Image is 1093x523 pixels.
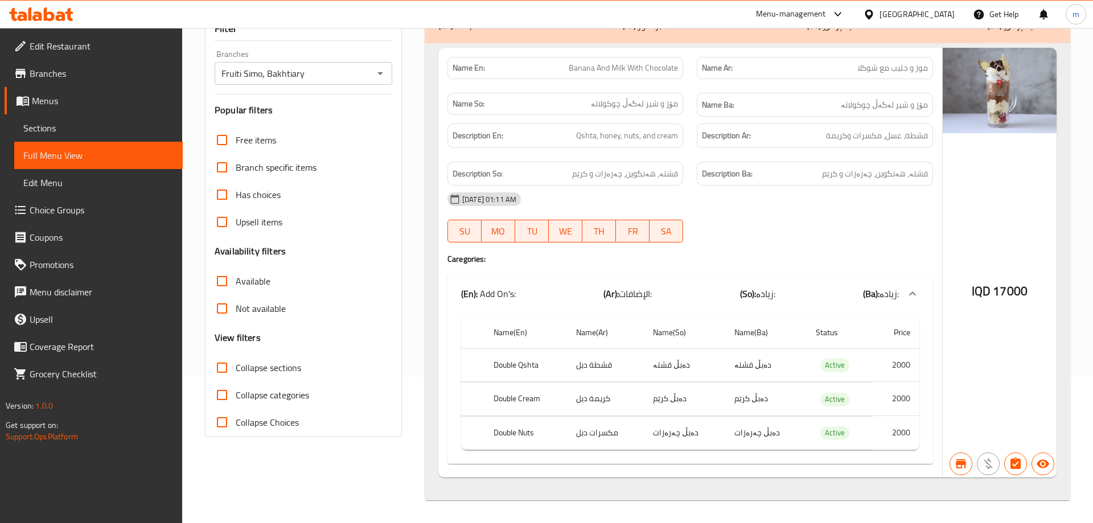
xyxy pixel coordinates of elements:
div: (En): Emperor(Ar):الامبراطور(So):ئیمپراتۆر(Ba):ئیمپراتۆر [447,312,933,464]
button: TH [582,220,616,242]
div: (En): Emperor(Ar):الامبراطور(So):ئیمپراتۆر(Ba):ئیمپراتۆر [425,43,1070,500]
strong: Description So: [453,167,503,181]
th: Price [873,316,919,349]
td: 2000 [873,382,919,416]
span: Upsell items [236,215,282,229]
p: ئیمپراتۆر [807,18,855,32]
b: (En): [461,285,478,302]
span: TU [520,223,544,240]
strong: Name En: [453,62,485,74]
span: Banana And Milk With Chocolate [569,62,678,74]
p: Add On's: [461,287,516,300]
button: Open [372,65,388,81]
span: موز و حليب مع شوكلا [857,62,928,74]
span: الإضافات: [619,285,652,302]
a: Branches [5,60,183,87]
img: mmw_638911492375894436 [943,48,1057,133]
span: Active [820,426,849,439]
span: FR [621,223,645,240]
span: SA [654,223,679,240]
span: TH [587,223,611,240]
td: دەبڵ کرێم [644,382,725,416]
button: WE [549,220,582,242]
a: Edit Restaurant [5,32,183,60]
span: Edit Restaurant [30,39,174,53]
h3: Popular filters [215,104,392,117]
th: Double Nuts [484,416,567,450]
div: Active [820,359,849,372]
span: Branch specific items [236,160,317,174]
span: Coverage Report [30,340,174,353]
button: Purchased item [977,452,1000,475]
button: TU [515,220,549,242]
button: MO [482,220,515,242]
div: Menu-management [756,7,826,21]
th: Name(Ar) [567,316,644,349]
span: Sections [23,121,174,135]
span: Branches [30,67,174,80]
td: 2000 [873,348,919,382]
span: Has choices [236,188,281,201]
span: Free items [236,133,276,147]
span: Menus [32,94,174,108]
b: (Ar): [603,285,619,302]
a: Support.OpsPlatform [6,429,78,444]
span: Choice Groups [30,203,174,217]
th: Status [807,316,873,349]
a: Coverage Report [5,333,183,360]
span: MO [486,223,511,240]
a: Promotions [5,251,183,278]
th: Name(Ba) [725,316,807,349]
button: SA [650,220,683,242]
strong: Description En: [453,129,503,143]
button: SU [447,220,482,242]
span: قشطة، عسل، مكسرات وكريمة [826,129,928,143]
span: Promotions [30,258,174,271]
p: ئیمپراتۆر [987,18,1036,32]
span: Upsell [30,312,174,326]
span: مۆز و شیر لەگەڵ چوکولاتە [591,98,678,110]
h3: Availability filters [215,245,286,258]
span: Full Menu View [23,149,174,162]
a: Menu disclaimer [5,278,183,306]
span: Grocery Checklist [30,367,174,381]
a: Sections [14,114,183,142]
span: قشتە، هەنگوین، چەرەزات و کرێم [572,167,678,181]
div: Active [820,426,849,440]
span: Active [820,393,849,406]
span: Collapse categories [236,388,309,402]
span: Menu disclaimer [30,285,174,299]
td: مكسرات دبل [567,416,644,450]
span: Coupons [30,230,174,244]
div: Filter [215,17,392,41]
th: Name(So) [644,316,725,349]
td: دەبڵ قشتە [644,348,725,382]
th: Double Qshta [484,348,567,382]
h3: View filters [215,331,261,344]
strong: Name Ar: [702,62,733,74]
a: Grocery Checklist [5,360,183,388]
span: Version: [6,398,34,413]
a: Coupons [5,224,183,251]
td: دەبڵ چەرەزات [644,416,725,450]
span: زیادە: [756,285,775,302]
td: دەبڵ کرێم [725,382,807,416]
td: كريمة دبل [567,382,644,416]
strong: Name Ba: [702,98,734,112]
span: Available [236,274,270,288]
button: Has choices [1004,452,1027,475]
span: Collapse Choices [236,415,299,429]
span: WE [553,223,578,240]
span: Collapse sections [236,361,301,374]
span: زیادە: [880,285,899,302]
b: (Ba): [863,285,880,302]
span: [DATE] 01:11 AM [458,194,521,205]
button: FR [616,220,650,242]
div: [GEOGRAPHIC_DATA] [880,8,955,20]
th: Name(En) [484,316,567,349]
span: IQD [972,280,991,302]
span: 1.0.0 [35,398,53,413]
a: Edit Menu [14,169,183,196]
h4: Caregories: [447,253,933,265]
th: Double Cream [484,382,567,416]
